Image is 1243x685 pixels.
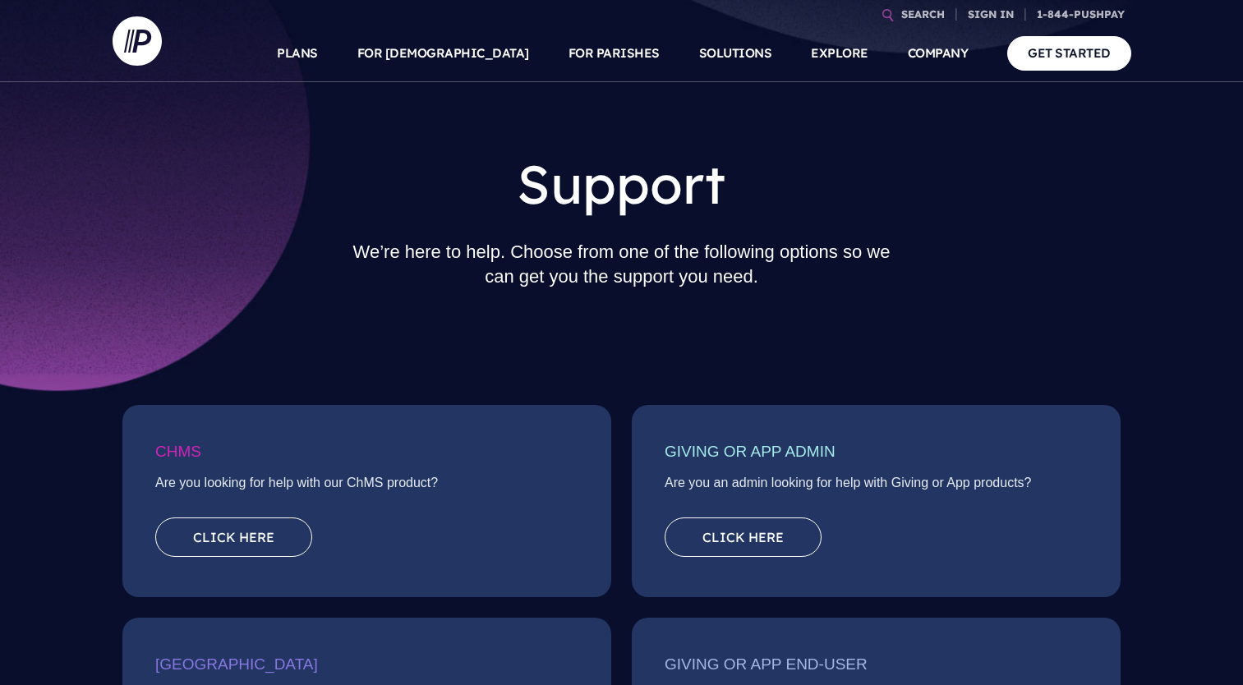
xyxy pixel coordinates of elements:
a: PLANS [277,25,318,82]
h3: Giving or App Admin [665,438,1088,472]
a: FOR [DEMOGRAPHIC_DATA] [357,25,529,82]
a: EXPLORE [811,25,868,82]
a: Click here [155,517,312,557]
p: Are you an admin looking for help with Giving or App products? [665,472,1088,502]
span: [GEOGRAPHIC_DATA] [155,655,318,673]
p: Are you looking for help with our ChMS product? [155,472,578,502]
h1: Support [338,141,905,227]
a: Click here [665,517,822,557]
a: FOR PARISHES [569,25,660,82]
h2: We’re here to help. Choose from one of the following options so we can get you the support you need. [338,227,905,302]
a: SOLUTIONS [699,25,772,82]
a: COMPANY [908,25,969,82]
h3: Giving or App End-User [665,651,1088,685]
h3: ChMS [155,438,578,472]
a: GET STARTED [1007,36,1131,70]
